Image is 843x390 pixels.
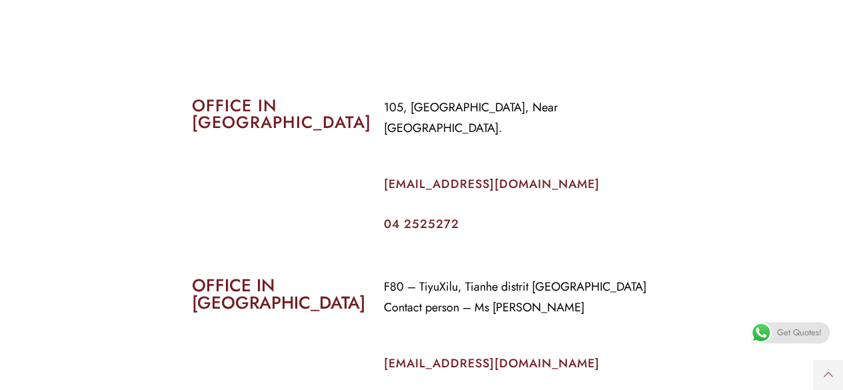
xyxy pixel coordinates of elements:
[192,277,364,311] h2: OFFICE IN [GEOGRAPHIC_DATA]
[384,355,600,372] a: [EMAIL_ADDRESS][DOMAIN_NAME]
[384,97,652,139] p: 105, [GEOGRAPHIC_DATA], Near [GEOGRAPHIC_DATA].
[384,175,600,193] a: [EMAIL_ADDRESS][DOMAIN_NAME]
[384,215,459,233] a: 04 2525272
[384,277,652,318] p: F80 – TiyuXilu, Tianhe distrit [GEOGRAPHIC_DATA] Contact person – Ms [PERSON_NAME]
[192,97,364,131] h2: OFFICE IN [GEOGRAPHIC_DATA]
[777,322,822,343] span: Get Quotes!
